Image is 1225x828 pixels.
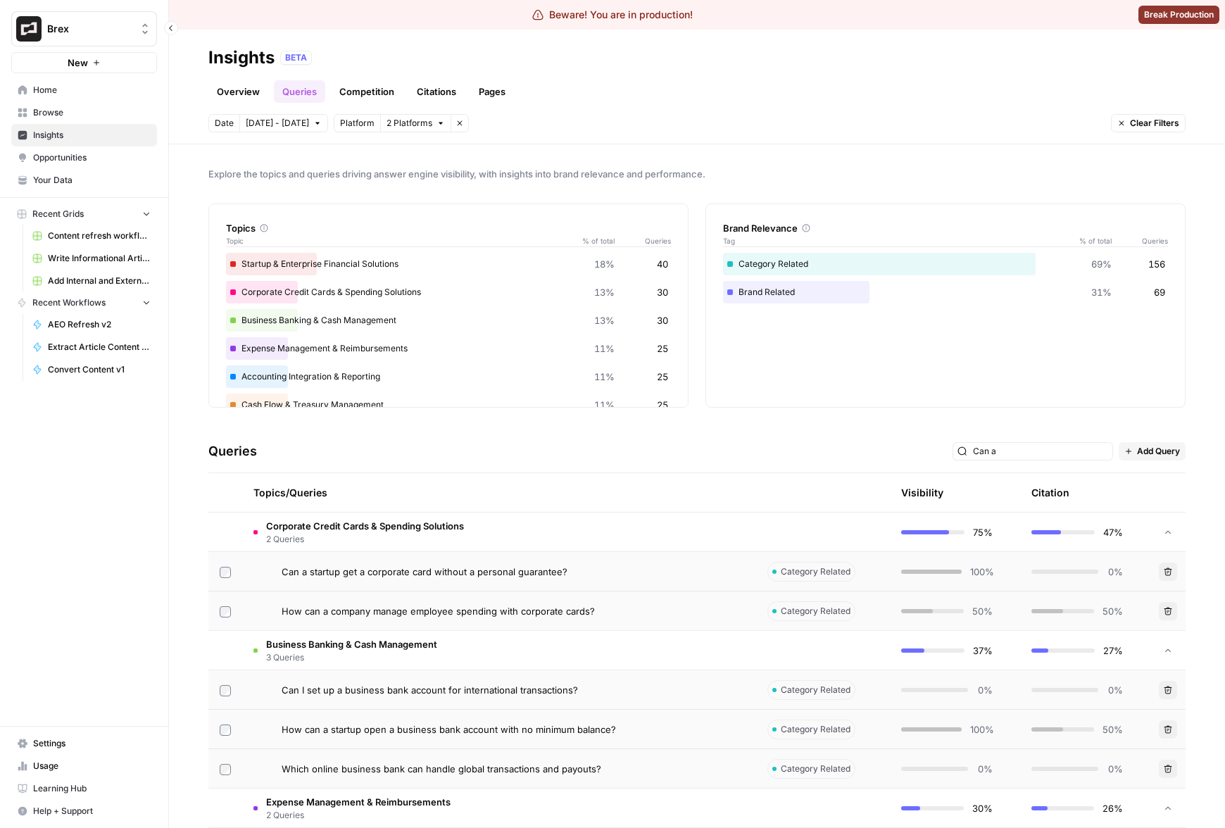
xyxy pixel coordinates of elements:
[33,174,151,187] span: Your Data
[723,253,1168,275] div: Category Related
[1107,565,1123,579] span: 0%
[972,604,993,618] span: 50%
[901,486,943,500] div: Visibility
[282,565,567,579] span: Can a startup get a corporate card without a personal guarantee?
[11,79,157,101] a: Home
[11,732,157,755] a: Settings
[657,370,668,384] span: 25
[33,129,151,142] span: Insights
[33,84,151,96] span: Home
[657,313,668,327] span: 30
[11,52,157,73] button: New
[781,565,850,578] span: Category Related
[594,370,615,384] span: 11%
[226,221,671,235] div: Topics
[781,763,850,775] span: Category Related
[1102,722,1123,736] span: 50%
[781,723,850,736] span: Category Related
[33,805,151,817] span: Help + Support
[970,565,993,579] span: 100%
[239,114,328,132] button: [DATE] - [DATE]
[266,533,464,546] span: 2 Queries
[615,235,671,246] span: Queries
[208,441,257,461] h3: Queries
[282,604,595,618] span: How can a company manage employee spending with corporate cards?
[331,80,403,103] a: Competition
[408,80,465,103] a: Citations
[594,341,615,356] span: 11%
[11,292,157,313] button: Recent Workflows
[1091,257,1112,271] span: 69%
[26,270,157,292] a: Add Internal and External Links (1)
[781,684,850,696] span: Category Related
[594,313,615,327] span: 13%
[282,683,578,697] span: Can I set up a business bank account for international transactions?
[26,313,157,336] a: AEO Refresh v2
[48,318,151,331] span: AEO Refresh v2
[48,252,151,265] span: Write Informational Article
[1138,6,1219,24] button: Break Production
[657,398,668,412] span: 25
[973,525,993,539] span: 75%
[47,22,132,36] span: Brex
[11,101,157,124] a: Browse
[48,275,151,287] span: Add Internal and External Links (1)
[266,519,464,533] span: Corporate Credit Cards & Spending Solutions
[970,722,993,736] span: 100%
[1107,683,1123,697] span: 0%
[11,146,157,169] a: Opportunities
[1137,445,1180,458] span: Add Query
[340,117,375,130] span: Platform
[1091,285,1112,299] span: 31%
[723,281,1168,303] div: Brand Related
[532,8,693,22] div: Beware! You are in production!
[1031,473,1069,512] div: Citation
[11,11,157,46] button: Workspace: Brex
[1154,285,1165,299] span: 69
[33,151,151,164] span: Opportunities
[972,801,993,815] span: 30%
[594,285,615,299] span: 13%
[781,605,850,617] span: Category Related
[226,253,671,275] div: Startup & Enterprise Financial Solutions
[657,285,668,299] span: 30
[1111,114,1186,132] button: Clear Filters
[282,722,616,736] span: How can a startup open a business bank account with no minimum balance?
[1119,442,1186,460] button: Add Query
[32,208,84,220] span: Recent Grids
[1112,235,1168,246] span: Queries
[48,341,151,353] span: Extract Article Content v.2
[976,762,993,776] span: 0%
[1103,525,1123,539] span: 47%
[226,365,671,388] div: Accounting Integration & Reporting
[26,358,157,381] a: Convert Content v1
[208,167,1186,181] span: Explore the topics and queries driving answer engine visibility, with insights into brand relevan...
[226,235,572,246] span: Topic
[16,16,42,42] img: Brex Logo
[594,398,615,412] span: 11%
[266,651,437,664] span: 3 Queries
[226,337,671,360] div: Expense Management & Reimbursements
[11,755,157,777] a: Usage
[226,309,671,332] div: Business Banking & Cash Management
[282,762,601,776] span: Which online business bank can handle global transactions and payouts?
[594,257,615,271] span: 18%
[11,169,157,192] a: Your Data
[387,117,432,130] span: 2 Platforms
[33,782,151,795] span: Learning Hub
[26,336,157,358] a: Extract Article Content v.2
[723,235,1069,246] span: Tag
[657,341,668,356] span: 25
[48,230,151,242] span: Content refresh workflow
[11,203,157,225] button: Recent Grids
[973,644,993,658] span: 37%
[1069,235,1112,246] span: % of total
[976,683,993,697] span: 0%
[1107,762,1123,776] span: 0%
[274,80,325,103] a: Queries
[723,221,1168,235] div: Brand Relevance
[33,737,151,750] span: Settings
[572,235,615,246] span: % of total
[1130,117,1179,130] span: Clear Filters
[226,394,671,416] div: Cash Flow & Treasury Management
